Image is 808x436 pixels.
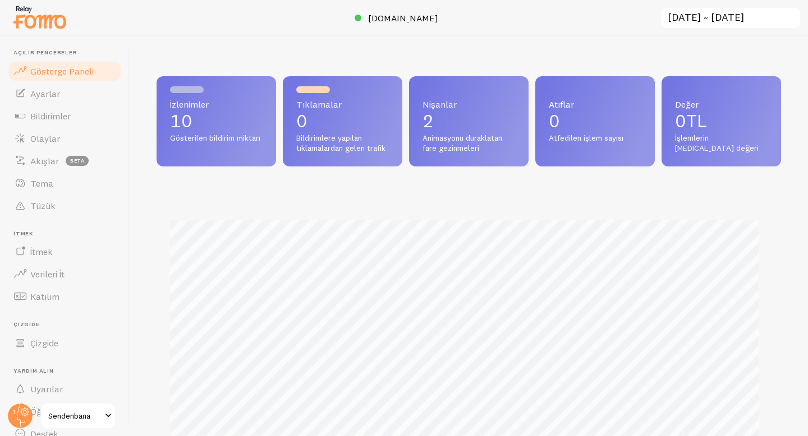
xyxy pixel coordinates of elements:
a: Olaylar [7,127,122,150]
a: Tüzük [7,194,122,217]
font: Nişanlar [423,99,457,110]
font: 0TL [675,110,707,132]
font: Açılır pencereler [13,49,77,56]
a: İtmek [7,240,122,263]
font: Atfedilen işlem sayısı [549,133,623,143]
a: Öğrenmek [7,400,122,423]
font: İzlenimler [170,99,209,110]
font: Gösterilen bildirim miktarı [170,133,260,143]
font: beta [70,157,85,164]
a: Çizgide [7,332,122,354]
font: Olaylar [30,133,60,144]
font: Ayarlar [30,88,60,99]
font: Atıflar [549,99,574,110]
font: 0 [296,110,307,132]
img: fomo-relay-logo-orange.svg [12,3,68,31]
font: 10 [170,110,192,132]
font: İtmek [13,230,33,237]
font: Çizgide [13,321,40,328]
font: İşlemlerin [MEDICAL_DATA] değeri [675,133,759,153]
font: 2 [423,110,434,132]
a: Katılım [7,285,122,308]
font: İtmek [30,246,53,257]
font: Yardım Alın [13,367,54,374]
font: Sendenbana [48,411,90,421]
font: Bildirimlere yapılan tıklamalardan gelen trafik [296,133,385,153]
font: Tema [30,178,53,189]
font: Verileri İt [30,268,65,280]
a: Verileri İt [7,263,122,285]
font: Değer [675,99,699,110]
font: Bildirimler [30,110,71,122]
a: Akışlar beta [7,150,122,172]
font: 0 [549,110,560,132]
font: Gösterge Paneli [30,66,94,77]
a: Gösterge Paneli [7,60,122,82]
a: Bildirimler [7,105,122,127]
font: Uyarılar [30,383,63,395]
font: Tıklamalar [296,99,342,110]
font: Akışlar [30,155,59,166]
font: Çizgide [30,337,58,349]
a: Ayarlar [7,82,122,105]
font: Animasyonu duraklatan fare gezinmeleri [423,133,502,153]
a: Sendenbana [40,402,116,429]
a: Tema [7,172,122,194]
font: Katılım [30,291,59,302]
a: Uyarılar [7,378,122,400]
font: Tüzük [30,200,56,211]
